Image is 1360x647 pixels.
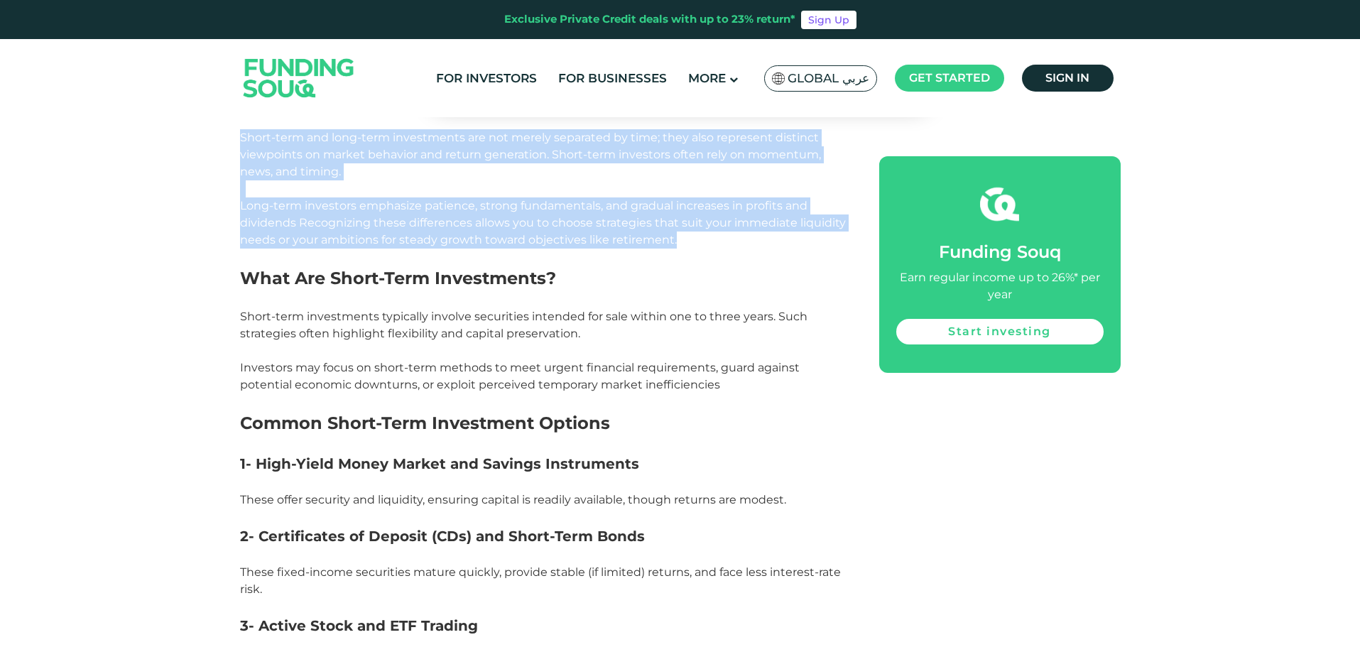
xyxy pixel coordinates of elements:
[688,71,726,85] span: More
[240,455,639,472] strong: 1- High-Yield Money Market and Savings Instruments
[939,241,1061,262] span: Funding Souq
[240,564,847,598] p: These fixed-income securities mature quickly, provide stable (if limited) returns, and face less ...
[240,291,847,393] p: Short-term investments typically involve securities intended for sale within one to three years. ...
[433,67,540,90] a: For Investors
[240,413,610,433] strong: Common Short-Term Investment Options
[896,319,1104,344] a: Start investing
[801,11,856,29] a: Sign Up
[909,71,990,85] span: Get started
[1022,65,1114,92] a: Sign in
[772,72,785,85] img: SA Flag
[240,112,847,180] p: Short-term and long-term investments are not merely separated by time; they also represent distin...
[240,491,847,509] p: These offer security and liquidity, ensuring capital is readily available, though returns are mod...
[555,67,670,90] a: For Businesses
[240,528,645,545] strong: 2- Certificates of Deposit (CDs) and Short-Term Bonds
[240,617,478,634] strong: 3- Active Stock and ETF Trading
[980,185,1019,224] img: fsicon
[240,197,847,249] p: Long-term investors emphasize patience, strong fundamentals, and gradual increases in profits and...
[504,11,795,28] div: Exclusive Private Credit deals with up to 23% return*
[229,42,369,114] img: Logo
[1045,71,1089,85] span: Sign in
[788,70,869,87] span: Global عربي
[896,269,1104,303] div: Earn regular income up to 26%* per year
[240,268,556,288] strong: What Are Short-Term Investments?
